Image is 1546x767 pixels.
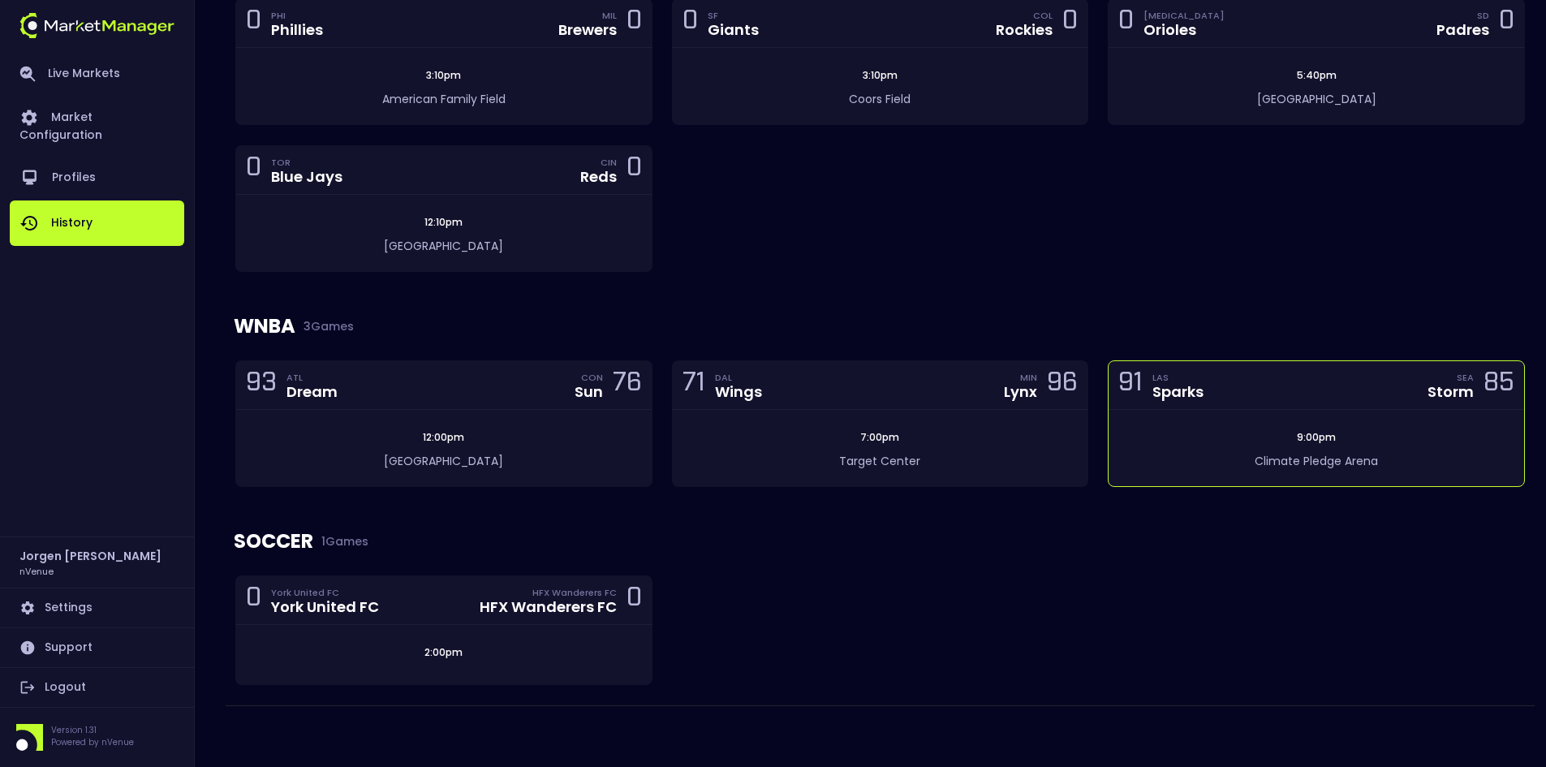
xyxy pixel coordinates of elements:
div: [MEDICAL_DATA] [1143,9,1225,22]
div: PHI [271,9,323,22]
div: 71 [683,370,705,400]
h2: Jorgen [PERSON_NAME] [19,547,161,565]
img: logo [19,13,174,38]
div: Storm [1428,385,1474,399]
div: TOR [271,156,342,169]
div: 93 [246,370,277,400]
div: Giants [708,23,759,37]
a: Live Markets [10,53,184,95]
div: MIN [1020,371,1037,384]
div: Version 1.31Powered by nVenue [10,724,184,751]
span: [GEOGRAPHIC_DATA] [384,453,503,469]
div: Brewers [558,23,617,37]
span: [GEOGRAPHIC_DATA] [1257,91,1376,107]
div: SOCCER [234,507,1527,575]
div: CIN [601,156,617,169]
div: 91 [1118,370,1143,400]
div: Reds [580,170,617,184]
div: York United FC [271,586,379,599]
span: 9:00pm [1292,430,1341,444]
a: Profiles [10,155,184,200]
div: SEA [1457,371,1474,384]
div: 0 [1062,8,1078,38]
div: Dream [286,385,338,399]
span: Target Center [839,453,920,469]
div: Wings [715,385,762,399]
span: 12:00pm [418,430,469,444]
div: Sparks [1152,385,1204,399]
span: 5:40pm [1292,68,1341,82]
a: History [10,200,184,246]
div: Orioles [1143,23,1225,37]
div: Blue Jays [271,170,342,184]
a: Support [10,628,184,667]
div: ATL [286,371,338,384]
div: Padres [1436,23,1489,37]
div: 85 [1484,370,1514,400]
div: York United FC [271,600,379,614]
div: 0 [627,585,642,615]
div: MIL [602,9,617,22]
span: 3:10pm [858,68,902,82]
div: SD [1477,9,1489,22]
span: 3:10pm [421,68,466,82]
span: 1 Games [313,535,368,548]
span: 7:00pm [855,430,904,444]
div: 0 [1118,8,1134,38]
span: [GEOGRAPHIC_DATA] [384,238,503,254]
div: 0 [627,155,642,185]
div: 0 [1499,8,1514,38]
div: Phillies [271,23,323,37]
div: Lynx [1004,385,1037,399]
div: CON [581,371,603,384]
div: 76 [613,370,642,400]
div: HFX Wanderers FC [480,600,617,614]
a: Market Configuration [10,95,184,155]
div: 0 [246,585,261,615]
div: Rockies [996,23,1053,37]
div: 0 [246,155,261,185]
div: 0 [683,8,698,38]
h3: nVenue [19,565,54,577]
div: 96 [1047,370,1078,400]
span: 3 Games [295,320,354,333]
div: Sun [575,385,603,399]
span: Climate Pledge Arena [1255,453,1378,469]
div: 0 [627,8,642,38]
div: LAS [1152,371,1204,384]
span: 12:10pm [420,215,467,229]
p: Powered by nVenue [51,736,134,748]
span: 2:00pm [420,645,467,659]
div: HFX Wanderers FC [532,586,617,599]
span: Coors Field [849,91,911,107]
div: WNBA [234,292,1527,360]
a: Logout [10,668,184,707]
div: 0 [246,8,261,38]
a: Settings [10,588,184,627]
span: American Family Field [382,91,506,107]
div: DAL [715,371,762,384]
div: SF [708,9,759,22]
p: Version 1.31 [51,724,134,736]
div: COL [1033,9,1053,22]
